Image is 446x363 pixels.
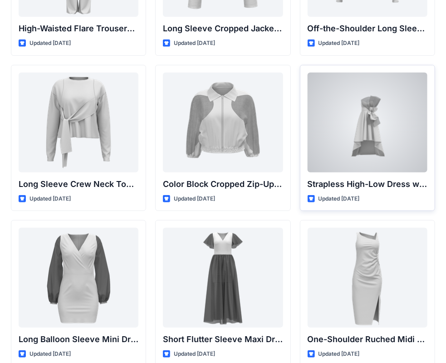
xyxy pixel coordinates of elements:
[174,194,215,204] p: Updated [DATE]
[19,228,138,328] a: Long Balloon Sleeve Mini Dress with Wrap Bodice
[19,73,138,172] a: Long Sleeve Crew Neck Top with Asymmetrical Tie Detail
[308,333,427,346] p: One-Shoulder Ruched Midi Dress with Slit
[29,39,71,48] p: Updated [DATE]
[29,349,71,359] p: Updated [DATE]
[308,228,427,328] a: One-Shoulder Ruched Midi Dress with Slit
[163,22,283,35] p: Long Sleeve Cropped Jacket with Mandarin Collar and Shoulder Detail
[19,333,138,346] p: Long Balloon Sleeve Mini Dress with Wrap Bodice
[163,228,283,328] a: Short Flutter Sleeve Maxi Dress with Contrast Bodice and Sheer Overlay
[174,349,215,359] p: Updated [DATE]
[319,39,360,48] p: Updated [DATE]
[29,194,71,204] p: Updated [DATE]
[319,349,360,359] p: Updated [DATE]
[163,73,283,172] a: Color Block Cropped Zip-Up Jacket with Sheer Sleeves
[163,178,283,191] p: Color Block Cropped Zip-Up Jacket with Sheer Sleeves
[308,178,427,191] p: Strapless High-Low Dress with Side Bow Detail
[319,194,360,204] p: Updated [DATE]
[19,178,138,191] p: Long Sleeve Crew Neck Top with Asymmetrical Tie Detail
[308,73,427,172] a: Strapless High-Low Dress with Side Bow Detail
[308,22,427,35] p: Off-the-Shoulder Long Sleeve Top
[163,333,283,346] p: Short Flutter Sleeve Maxi Dress with Contrast [PERSON_NAME] and [PERSON_NAME]
[174,39,215,48] p: Updated [DATE]
[19,22,138,35] p: High-Waisted Flare Trousers with Button Detail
